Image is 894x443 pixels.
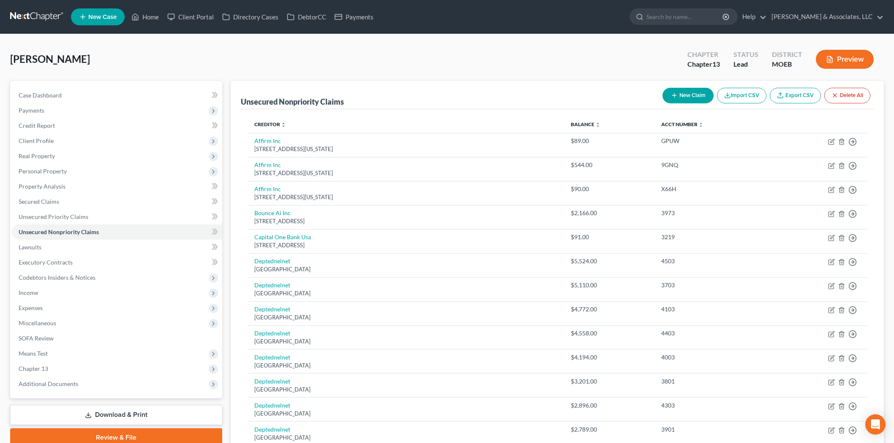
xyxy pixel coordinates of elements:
a: Credit Report [12,118,222,133]
span: Executory Contracts [19,259,73,266]
a: Unsecured Priority Claims [12,209,222,224]
a: Payments [330,9,378,24]
a: Deptednelnet [254,378,290,385]
a: Executory Contracts [12,255,222,270]
div: $5,524.00 [571,257,648,265]
div: 4003 [661,353,765,362]
span: Client Profile [19,137,54,144]
a: Affirm Inc [254,161,281,168]
div: [GEOGRAPHIC_DATA] [254,434,557,442]
a: Deptednelnet [254,330,290,337]
a: Help [738,9,766,24]
a: Directory Cases [218,9,283,24]
div: Chapter [687,50,720,59]
div: Status [733,50,758,59]
a: Property Analysis [12,179,222,194]
div: $90.00 [571,185,648,193]
span: Means Test [19,350,48,357]
span: Real Property [19,152,55,159]
div: [STREET_ADDRESS][US_STATE] [254,193,557,201]
div: [STREET_ADDRESS][US_STATE] [254,169,557,177]
div: [STREET_ADDRESS] [254,217,557,225]
div: [GEOGRAPHIC_DATA] [254,386,557,394]
span: 13 [712,60,720,68]
span: [PERSON_NAME] [10,53,90,65]
a: Balance unfold_more [571,121,600,127]
div: 4303 [661,401,765,410]
div: [GEOGRAPHIC_DATA] [254,289,557,297]
span: Credit Report [19,122,55,129]
div: [GEOGRAPHIC_DATA] [254,362,557,370]
a: Deptednelnet [254,426,290,433]
span: Lawsuits [19,243,41,251]
span: Property Analysis [19,183,65,190]
div: $89.00 [571,137,648,145]
span: Case Dashboard [19,92,62,99]
a: Secured Claims [12,194,222,209]
a: Home [127,9,163,24]
i: unfold_more [595,122,600,127]
div: X66H [661,185,765,193]
div: $2,789.00 [571,425,648,434]
span: SOFA Review [19,335,54,342]
div: [GEOGRAPHIC_DATA] [254,265,557,273]
span: Additional Documents [19,380,78,387]
span: Personal Property [19,167,67,175]
a: Affirm Inc [254,185,281,192]
div: 4503 [661,257,765,265]
div: Chapter [687,59,720,69]
div: District [772,50,802,59]
span: Unsecured Priority Claims [19,213,88,220]
button: Preview [816,50,874,69]
div: $544.00 [571,161,648,169]
div: [GEOGRAPHIC_DATA] [254,338,557,346]
button: Import CSV [717,88,766,103]
span: Codebtors Insiders & Notices [19,274,95,281]
div: Open Intercom Messenger [865,414,886,435]
div: [GEOGRAPHIC_DATA] [254,313,557,321]
div: 3973 [661,209,765,217]
span: Secured Claims [19,198,59,205]
div: MOEB [772,59,802,69]
div: 3219 [661,233,765,241]
div: $3,201.00 [571,377,648,386]
a: Client Portal [163,9,218,24]
span: Payments [19,107,44,114]
span: Miscellaneous [19,319,56,327]
div: 4103 [661,305,765,313]
a: Creditor unfold_more [254,121,286,127]
div: $91.00 [571,233,648,241]
div: [GEOGRAPHIC_DATA] [254,410,557,418]
button: New Claim [662,88,714,103]
div: $2,896.00 [571,401,648,410]
a: Acct Number unfold_more [661,121,703,127]
a: [PERSON_NAME] & Associates, LLC [767,9,883,24]
a: Lawsuits [12,240,222,255]
div: 3801 [661,377,765,386]
a: Affirm Inc [254,137,281,144]
a: Bounce Ai Inc [254,209,291,216]
div: $2,166.00 [571,209,648,217]
div: $4,194.00 [571,353,648,362]
a: Deptednelnet [254,281,290,289]
div: [STREET_ADDRESS] [254,241,557,249]
div: 3901 [661,425,765,434]
span: Chapter 13 [19,365,48,372]
div: 3703 [661,281,765,289]
a: SOFA Review [12,331,222,346]
span: Unsecured Nonpriority Claims [19,228,99,235]
div: Lead [733,59,758,69]
div: 4403 [661,329,765,338]
div: [STREET_ADDRESS][US_STATE] [254,145,557,153]
a: Export CSV [770,88,821,103]
button: Delete All [824,88,870,103]
a: Deptednelnet [254,305,290,313]
span: New Case [88,14,117,20]
a: Download & Print [10,405,222,425]
a: DebtorCC [283,9,330,24]
div: GPUW [661,137,765,145]
a: Case Dashboard [12,88,222,103]
a: Capital One Bank Usa [254,233,311,240]
i: unfold_more [281,122,286,127]
div: 9GNQ [661,161,765,169]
